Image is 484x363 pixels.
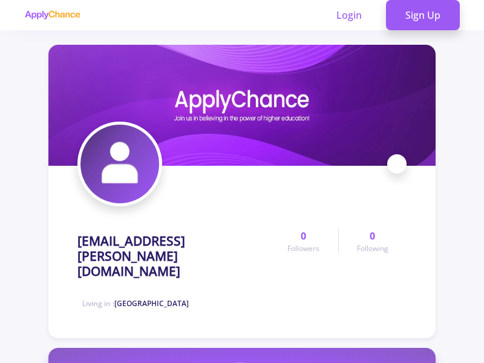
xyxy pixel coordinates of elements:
span: Followers [287,243,319,254]
span: Following [357,243,388,254]
a: 0Followers [269,229,338,254]
a: 0Following [338,229,407,254]
img: ali2047.taghavi@gmail.comcover image [48,45,436,166]
span: 0 [301,229,306,243]
span: [GEOGRAPHIC_DATA] [114,298,189,309]
img: ali2047.taghavi@gmail.comavatar [80,125,159,203]
span: 0 [370,229,375,243]
img: applychance logo text only [24,10,80,20]
h1: [EMAIL_ADDRESS][PERSON_NAME][DOMAIN_NAME] [77,234,269,280]
span: Living in : [82,298,189,309]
